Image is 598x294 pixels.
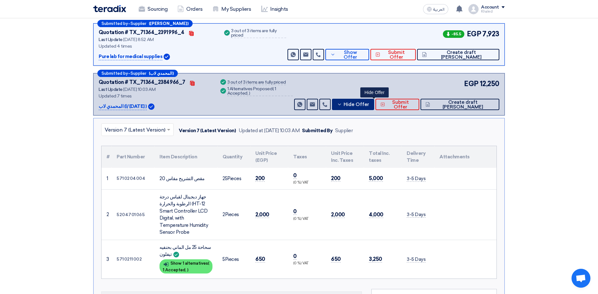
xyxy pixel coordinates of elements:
[369,175,383,182] span: 5,000
[123,37,154,42] span: [DATE] 8:52 AM
[302,127,333,134] div: Submitted By
[481,10,505,13] div: Khaled
[227,87,293,96] div: 1 Alternatives Proposed
[335,127,353,134] div: Supplier
[293,253,297,260] span: 0
[218,146,250,168] th: Quantity
[97,20,193,27] div: –
[227,86,276,96] span: 1 Accepted,
[364,146,402,168] th: Total Inc. taxes
[464,79,479,89] span: EGP
[433,7,444,12] span: العربية
[99,93,212,99] div: Updated 7 times
[112,240,154,279] td: 5710211002
[131,21,146,26] span: Supplier
[432,100,494,109] span: Create draft [PERSON_NAME]
[481,5,499,10] div: Account
[149,21,189,26] b: ([PERSON_NAME])
[208,261,209,266] span: (
[231,29,286,38] div: 3 out of 3 items are fully priced
[102,146,112,168] th: #
[293,261,321,266] div: (0 %) VAT
[288,146,326,168] th: Taxes
[102,168,112,190] td: 1
[331,256,341,262] span: 650
[93,5,126,12] img: Teradix logo
[112,189,154,240] td: 5204701065
[160,175,212,182] div: مقص التشريح مقاس 20
[187,268,189,272] span: )
[293,180,321,185] div: (0 %) VAT
[480,79,499,89] span: 12,250
[370,49,416,60] button: Submit Offer
[423,4,448,14] button: العربية
[325,49,369,60] button: Show Offer
[99,87,123,92] span: Last Update
[160,193,212,236] div: جهاز ديجيتال لقياس درجة الرطوبة والحرارة (HT-12 Smart Controller LCD Digital, with Temperature Hu...
[131,71,146,75] span: Supplier
[112,168,154,190] td: 5710204004
[360,87,389,97] div: Hide Offer
[123,87,155,92] span: [DATE] 10:03 AM
[99,53,162,61] p: Pure lab for medical supplies
[102,240,112,279] td: 3
[227,80,286,85] div: 3 out of 3 items are fully priced
[332,99,374,110] button: Hide Offer
[99,43,215,50] div: Updated 4 times
[97,70,178,77] div: –
[407,256,426,262] span: 3-5 Days
[468,4,479,14] img: profile_test.png
[218,240,250,279] td: Pieces
[160,259,212,273] div: Show 1 alternatives
[369,211,383,218] span: 4,000
[250,146,288,168] th: Unit Price (EGP)
[99,103,147,110] p: المحمدي لاب (ا/ [DATE] )
[293,216,321,222] div: (0 %) VAT
[160,244,212,258] div: سحاحة 25 مل الماني بحنفيه تيفلون
[386,100,414,109] span: Submit Offer
[99,29,184,36] div: Quotation # TX_71364_2391996_4
[434,146,496,168] th: Attachments
[207,2,256,16] a: My Suppliers
[172,2,207,16] a: Orders
[164,54,170,60] img: Verified Account
[407,176,426,182] span: 3-5 Days
[163,268,186,272] span: 1 Accepted,
[369,256,382,262] span: 3,250
[417,49,499,60] button: Create draft [PERSON_NAME]
[249,91,250,96] span: )
[375,99,419,110] button: Submit Offer
[218,189,250,240] td: Pieces
[421,99,499,110] button: Create draft [PERSON_NAME]
[256,2,293,16] a: Insights
[223,212,225,217] span: 2
[273,86,274,91] span: (
[402,146,434,168] th: Delivery Time
[149,71,174,75] b: (المحمدي لاب)
[428,50,494,60] span: Create draft [PERSON_NAME]
[154,146,218,168] th: Item Description
[102,21,128,26] span: Submitted by
[102,71,128,75] span: Submitted by
[255,175,265,182] span: 200
[326,146,364,168] th: Unit Price Inc. Taxes
[293,172,297,179] span: 0
[382,50,411,60] span: Submit Offer
[255,256,265,262] span: 650
[112,146,154,168] th: Part Number
[223,176,227,181] span: 25
[218,168,250,190] td: Pieces
[572,269,590,288] div: Open chat
[467,29,481,39] span: EGP
[239,127,300,134] div: Updated at [DATE] 10:03 AM
[293,208,297,215] span: 0
[344,102,369,107] span: Hide Offer
[102,189,112,240] td: 2
[337,50,364,60] span: Show Offer
[331,211,345,218] span: 2,000
[443,30,464,38] span: -85.5
[148,103,154,110] img: Verified Account
[223,256,225,262] span: 5
[134,2,172,16] a: Sourcing
[407,212,426,218] span: 3-5 Days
